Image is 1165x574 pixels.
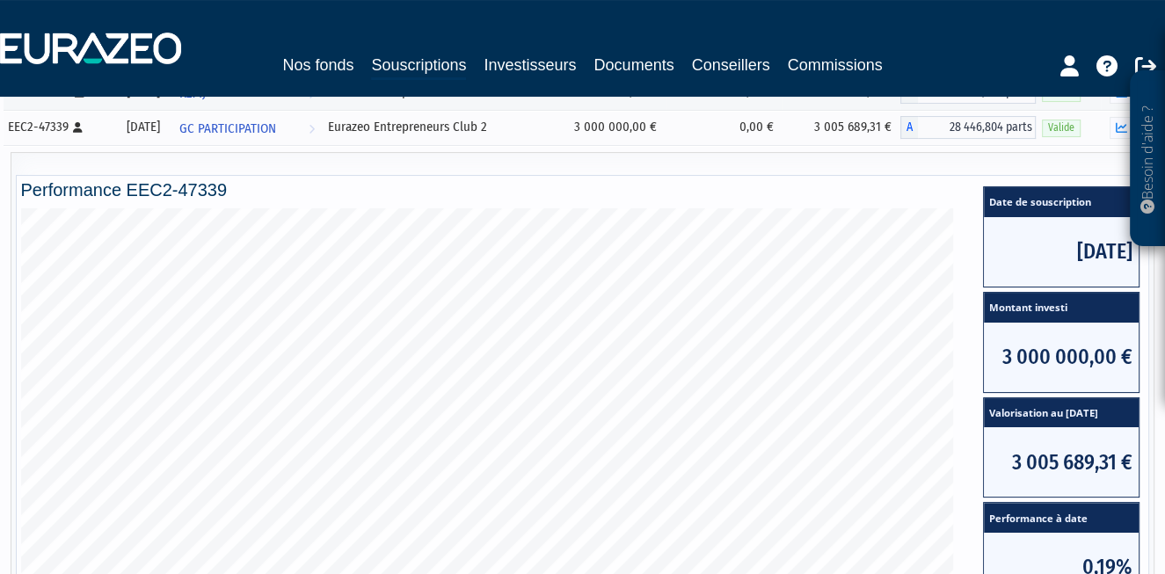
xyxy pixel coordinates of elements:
a: GC PARTICIPATION [172,110,322,145]
td: 3 005 689,31 € [783,110,900,145]
i: [Français] Personne physique [73,122,83,133]
i: Voir l'investisseur [309,113,315,145]
td: 0,00 € [666,110,783,145]
span: [DATE] [984,217,1139,287]
span: Valorisation au [DATE] [984,398,1139,428]
div: A - Eurazeo Entrepreneurs Club 2 [900,116,1037,139]
a: Documents [594,53,674,77]
span: 28 446,804 parts [918,116,1037,139]
span: A [900,116,918,139]
span: Date de souscription [984,187,1139,217]
div: Eurazeo Entrepreneurs Club 2 [328,118,535,136]
td: 3 000 000,00 € [541,110,666,145]
span: Montant investi [984,293,1139,323]
span: Performance à date [984,503,1139,533]
a: Investisseurs [484,53,576,77]
span: 3 000 000,00 € [984,323,1139,392]
span: GC PARTICIPATION [179,113,276,145]
span: Valide [1042,120,1081,136]
p: Besoin d'aide ? [1138,80,1158,238]
span: 3 005 689,31 € [984,427,1139,497]
a: Nos fonds [282,53,353,77]
div: [DATE] [120,118,166,136]
a: Souscriptions [371,53,466,80]
a: Commissions [788,53,883,77]
a: Conseillers [692,53,770,77]
div: EEC2-47339 [8,118,108,136]
h4: Performance EEC2-47339 [21,180,1145,200]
